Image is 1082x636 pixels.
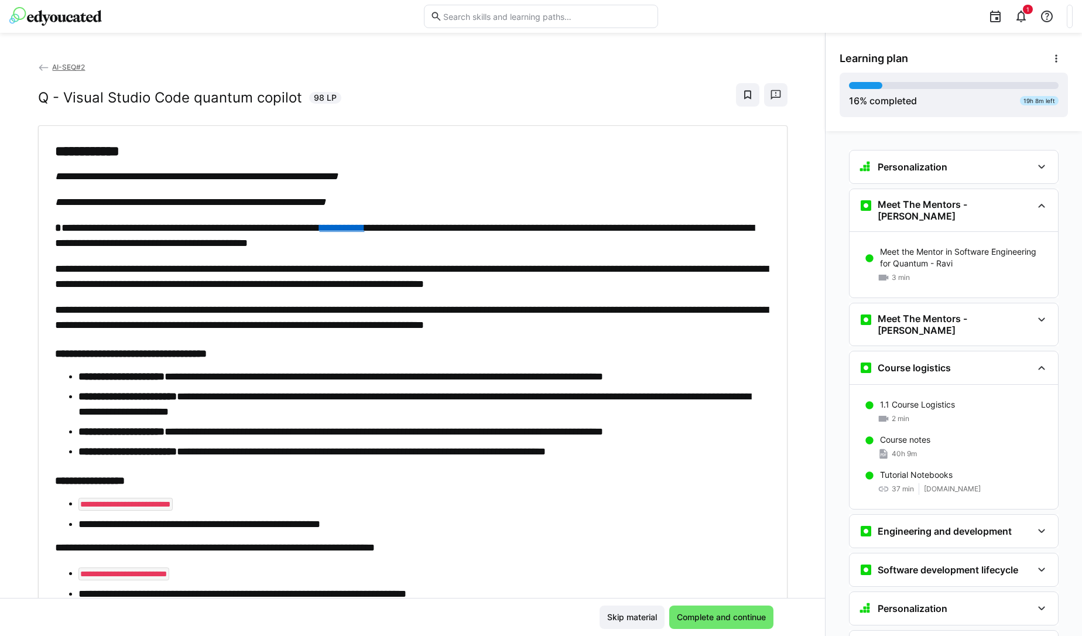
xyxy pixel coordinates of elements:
p: Meet the Mentor in Software Engineering for Quantum - Ravi [880,246,1049,269]
h3: Personalization [878,603,947,614]
h3: Software development lifecycle [878,564,1018,576]
div: 19h 8m left [1020,96,1059,105]
span: Skip material [605,611,659,623]
div: % completed [849,94,917,108]
span: 16 [849,95,860,107]
span: 98 LP [314,92,337,104]
h3: Personalization [878,161,947,173]
p: Tutorial Notebooks [880,469,953,481]
input: Search skills and learning paths… [442,11,652,22]
h3: Engineering and development [878,525,1012,537]
span: 40h 9m [892,449,917,459]
span: 2 min [892,414,909,423]
span: AI-SEQ#2 [52,63,85,71]
a: AI-SEQ#2 [38,63,85,71]
h3: Course logistics [878,362,951,374]
span: Complete and continue [675,611,768,623]
p: 1.1 Course Logistics [880,399,955,411]
span: 1 [1026,6,1029,13]
span: 37 min [892,484,914,494]
button: Complete and continue [669,606,773,629]
span: [DOMAIN_NAME] [924,484,981,494]
span: Learning plan [840,52,908,65]
button: Skip material [600,606,665,629]
h3: Meet The Mentors - [PERSON_NAME] [878,313,1032,336]
h2: Q - Visual Studio Code quantum copilot [38,89,302,107]
h3: Meet The Mentors - [PERSON_NAME] [878,199,1032,222]
p: Course notes [880,434,930,446]
span: 3 min [892,273,910,282]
